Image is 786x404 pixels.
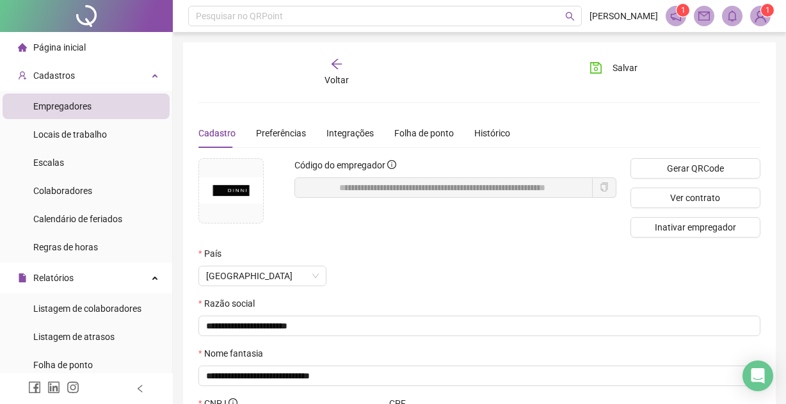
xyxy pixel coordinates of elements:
img: 94659 [751,6,770,26]
button: Salvar [580,58,647,78]
button: Ver contrato [630,188,760,208]
sup: Atualize o seu contato no menu Meus Dados [761,4,774,17]
span: instagram [67,381,79,394]
span: linkedin [47,381,60,394]
span: left [136,384,145,393]
span: user-add [18,71,27,80]
span: home [18,43,27,52]
span: Escalas [33,158,64,168]
div: Integrações [326,126,374,140]
span: Calendário de feriados [33,214,122,224]
span: 1 [681,6,686,15]
button: Inativar empregador [630,217,760,238]
button: Gerar QRCode [630,158,760,179]
img: imagem empregador [199,177,263,204]
span: save [589,61,602,74]
div: Cadastro [198,126,236,140]
span: mail [698,10,710,22]
span: bell [726,10,738,22]
span: search [565,12,575,21]
span: arrow-left [330,58,343,70]
span: Voltar [325,75,349,85]
span: facebook [28,381,41,394]
span: Razão social [204,296,255,311]
span: Ver contrato [670,191,720,205]
div: Folha de ponto [394,126,454,140]
span: Página inicial [33,42,86,53]
span: Regras de horas [33,242,98,252]
span: Listagem de colaboradores [33,303,141,314]
span: Brasil [206,266,319,286]
span: Salvar [613,61,638,75]
span: Colaboradores [33,186,92,196]
span: Gerar QRCode [667,161,724,175]
span: Listagem de atrasos [33,332,115,342]
span: copy [600,182,609,191]
span: Código do empregador [294,160,385,170]
span: Nome fantasia [204,346,263,360]
span: Preferências [256,128,306,138]
div: Open Intercom Messenger [742,360,773,391]
span: info-circle [387,160,396,169]
span: 1 [766,6,770,15]
span: Empregadores [33,101,92,111]
span: [PERSON_NAME] [589,9,658,23]
span: Folha de ponto [33,360,93,370]
div: Histórico [474,126,510,140]
span: Relatórios [33,273,74,283]
span: notification [670,10,682,22]
span: Locais de trabalho [33,129,107,140]
span: Cadastros [33,70,75,81]
span: file [18,273,27,282]
span: Inativar empregador [655,220,736,234]
sup: 1 [677,4,689,17]
span: País [204,246,221,261]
